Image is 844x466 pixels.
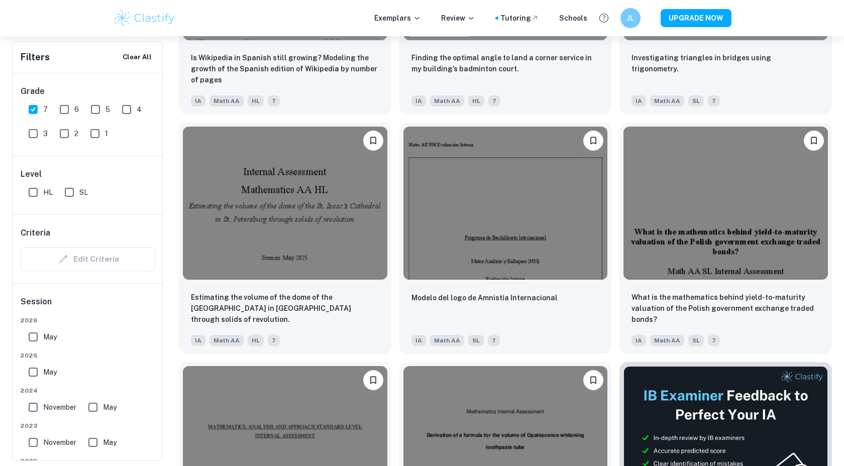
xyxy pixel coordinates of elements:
[105,104,110,115] span: 5
[21,85,155,97] h6: Grade
[625,13,637,24] h6: JL
[631,335,646,346] span: IA
[179,123,391,354] a: BookmarkEstimating the volume of the dome of the St. Isaac’s Cathedral in St. Petersburg through ...
[209,95,244,106] span: Math AA
[363,370,383,390] button: Bookmark
[688,335,704,346] span: SL
[631,95,646,106] span: IA
[248,95,264,106] span: HL
[43,437,76,448] span: November
[411,335,426,346] span: IA
[43,402,76,413] span: November
[804,131,824,151] button: Bookmark
[688,95,704,106] span: SL
[21,316,155,325] span: 2026
[21,296,155,316] h6: Session
[708,335,720,346] span: 7
[268,335,280,346] span: 7
[21,386,155,395] span: 2024
[103,437,117,448] span: May
[191,292,379,325] p: Estimating the volume of the dome of the St. Isaac’s Cathedral in St. Petersburg through solids o...
[248,335,264,346] span: HL
[363,131,383,151] button: Bookmark
[74,104,79,115] span: 6
[650,335,684,346] span: Math AA
[120,50,154,65] button: Clear All
[79,187,88,198] span: SL
[191,95,205,106] span: IA
[559,13,587,24] a: Schools
[21,50,50,64] h6: Filters
[43,331,57,342] span: May
[468,95,484,106] span: HL
[21,227,50,239] h6: Criteria
[374,13,421,24] p: Exemplars
[430,95,464,106] span: Math AA
[619,123,832,354] a: BookmarkWhat is the mathematics behind yield-to-maturity valuation of the Polish government excha...
[488,95,500,106] span: 7
[441,13,475,24] p: Review
[708,95,720,106] span: 7
[468,335,484,346] span: SL
[411,95,426,106] span: IA
[411,52,600,74] p: Finding the optimal angle to land a corner service in my building’s badminton court.
[21,421,155,430] span: 2023
[620,8,641,28] button: JL
[74,128,78,139] span: 2
[268,95,280,106] span: 7
[113,8,176,28] img: Clastify logo
[43,104,48,115] span: 7
[191,335,205,346] span: IA
[105,128,108,139] span: 1
[209,335,244,346] span: Math AA
[21,456,155,465] span: 2022
[430,335,464,346] span: Math AA
[500,13,539,24] a: Tutoring
[21,247,155,271] div: Criteria filters are unavailable when searching by topic
[595,10,612,27] button: Help and Feedback
[583,370,603,390] button: Bookmark
[403,127,608,280] img: Math AA IA example thumbnail: Modelo del logo de Amnistía Internaciona
[137,104,142,115] span: 4
[183,127,387,280] img: Math AA IA example thumbnail: Estimating the volume of the dome of the
[661,9,731,27] button: UPGRADE NOW
[650,95,684,106] span: Math AA
[631,52,820,74] p: Investigating triangles in bridges using trigonometry.
[623,127,828,280] img: Math AA IA example thumbnail: What is the mathematics behind yield-to-
[488,335,500,346] span: 7
[43,187,53,198] span: HL
[399,123,612,354] a: BookmarkModelo del logo de Amnistía InternacionalIAMath AASL7
[191,52,379,85] p: Is Wikipedia in Spanish still growing? Modeling the growth of the Spanish edition of Wikipedia by...
[43,128,48,139] span: 3
[411,292,558,303] p: Modelo del logo de Amnistía Internacional
[43,367,57,378] span: May
[583,131,603,151] button: Bookmark
[631,292,820,325] p: What is the mathematics behind yield-to-maturity valuation of the Polish government exchange trad...
[103,402,117,413] span: May
[21,168,155,180] h6: Level
[21,351,155,360] span: 2025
